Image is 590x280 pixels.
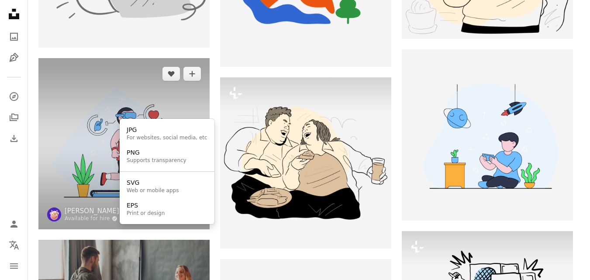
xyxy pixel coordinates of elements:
div: Web or mobile apps [127,187,179,194]
div: Print or design [127,210,165,217]
div: Choose download format [120,119,214,224]
div: For websites, social media, etc [127,135,207,142]
div: SVG [127,179,179,187]
div: PNG [127,149,186,157]
div: Supports transparency [127,157,186,164]
div: JPG [127,126,207,135]
div: EPS [127,201,165,210]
